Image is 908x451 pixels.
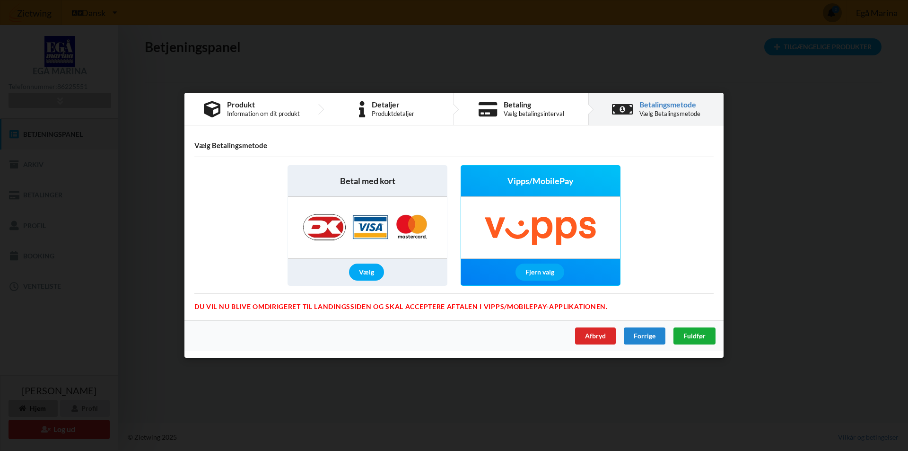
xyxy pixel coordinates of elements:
img: Vipps/MobilePay [464,197,617,259]
div: Afbryd [575,328,616,345]
div: Produkt [227,101,300,108]
div: Betalingsmetode [639,101,700,108]
div: Betaling [504,101,564,108]
div: Vælg Betalingsmetode [639,110,700,118]
div: Produktdetaljer [372,110,414,118]
div: Vælg betalingsinterval [504,110,564,118]
div: Detaljer [372,101,414,108]
span: Betal med kort [340,176,395,187]
h4: Vælg Betalingsmetode [194,141,714,150]
div: Forrige [624,328,665,345]
span: Fuldfør [683,332,706,340]
span: Vipps/MobilePay [507,176,574,187]
img: Nets [293,197,442,259]
div: Fjern valg [515,264,564,281]
div: Du vil nu blive omdirigeret til landingssiden og skal acceptere aftalen i Vipps/MobilePay-applika... [194,294,714,304]
div: Information om dit produkt [227,110,300,118]
div: Vælg [349,264,384,281]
